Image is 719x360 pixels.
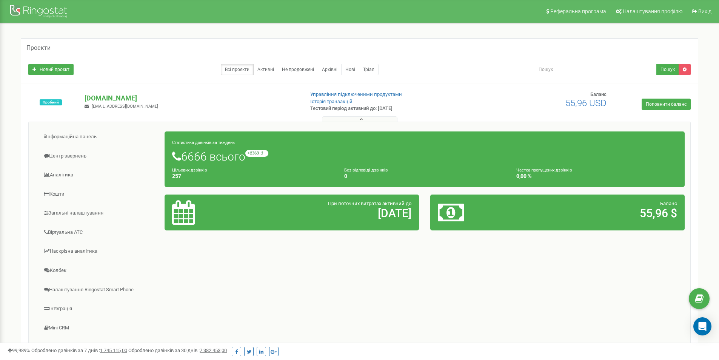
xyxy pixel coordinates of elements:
[34,185,165,204] a: Кошти
[26,45,51,51] h5: Проєкти
[623,8,682,14] span: Налаштування профілю
[34,319,165,337] a: Mini CRM
[34,338,165,356] a: [PERSON_NAME]
[34,242,165,261] a: Наскрізна аналітика
[656,64,679,75] button: Пошук
[642,99,691,110] a: Поповнити баланс
[693,317,711,335] div: Open Intercom Messenger
[516,168,572,173] small: Частка пропущених дзвінків
[28,64,74,75] a: Новий проєкт
[550,8,606,14] span: Реферальна програма
[31,348,127,353] span: Оброблено дзвінків за 7 днів :
[590,91,607,97] span: Баланс
[92,104,158,109] span: [EMAIL_ADDRESS][DOMAIN_NAME]
[344,173,505,179] h4: 0
[34,300,165,318] a: Інтеграція
[85,93,298,103] p: [DOMAIN_NAME]
[34,166,165,184] a: Аналiтика
[172,140,235,145] small: Статистика дзвінків за тиждень
[172,168,207,173] small: Цільових дзвінків
[8,348,30,353] span: 99,989%
[172,150,677,163] h1: 6666 всього
[40,99,62,105] span: Пробний
[359,64,379,75] a: Тріал
[34,223,165,242] a: Віртуальна АТС
[310,99,353,104] a: Історія транзакцій
[344,168,388,173] small: Без відповіді дзвінків
[310,105,467,112] p: Тестовий період активний до: [DATE]
[660,201,677,206] span: Баланс
[200,348,227,353] u: 7 382 453,00
[245,150,268,157] small: +2363
[534,64,657,75] input: Пошук
[516,173,677,179] h4: 0,00 %
[278,64,318,75] a: Не продовжені
[172,173,333,179] h4: 257
[34,128,165,146] a: Інформаційна панель
[565,98,607,108] span: 55,96 USD
[521,207,677,219] h2: 55,96 $
[328,201,411,206] span: При поточних витратах активний до
[253,64,278,75] a: Активні
[256,207,411,219] h2: [DATE]
[128,348,227,353] span: Оброблено дзвінків за 30 днів :
[34,261,165,280] a: Колбек
[318,64,342,75] a: Архівні
[34,281,165,299] a: Налаштування Ringostat Smart Phone
[698,8,711,14] span: Вихід
[310,91,402,97] a: Управління підключеними продуктами
[341,64,359,75] a: Нові
[100,348,127,353] u: 1 745 115,00
[34,147,165,165] a: Центр звернень
[34,204,165,222] a: Загальні налаштування
[221,64,254,75] a: Всі проєкти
